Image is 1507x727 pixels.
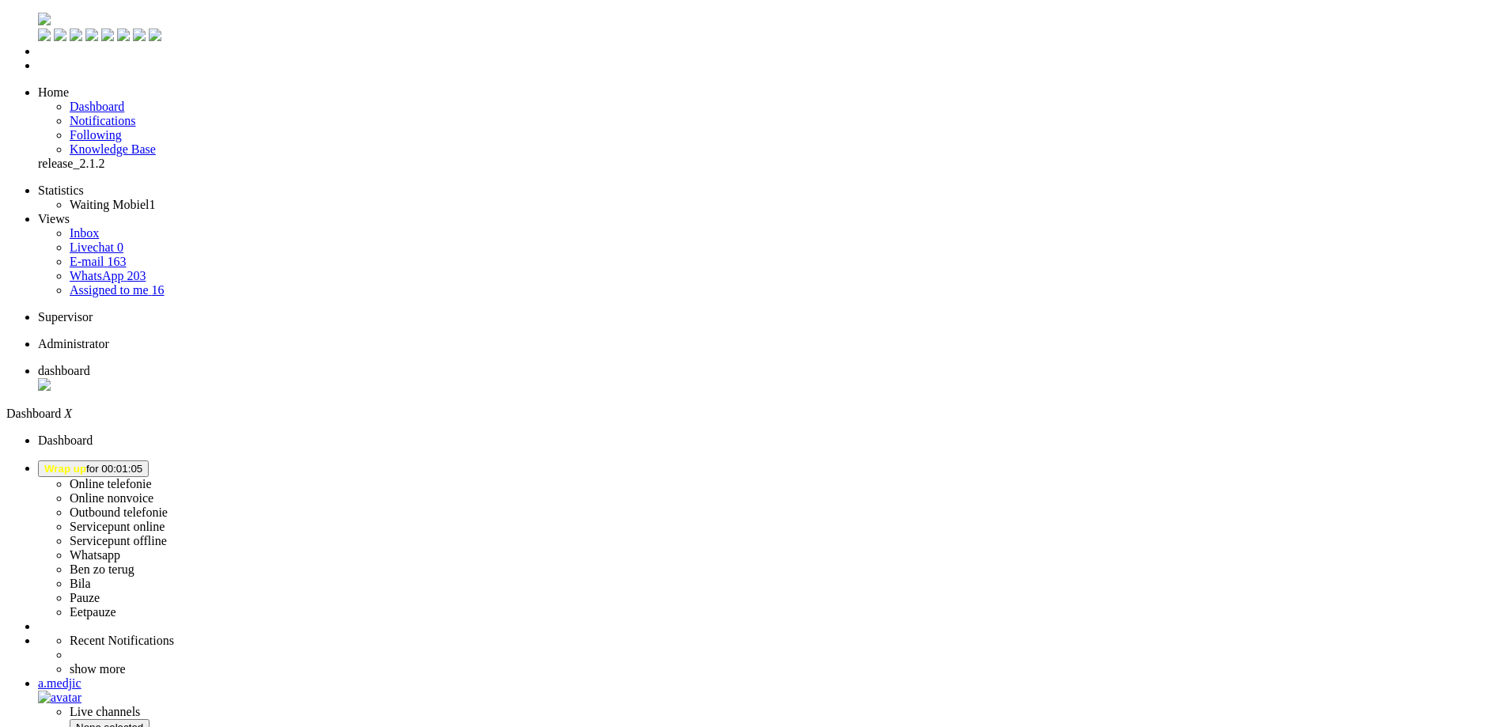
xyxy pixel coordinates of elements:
button: Wrap upfor 00:01:05 [38,460,149,477]
a: Waiting Mobiel [70,198,155,211]
li: Views [38,212,1501,226]
img: ic_m_settings.svg [133,28,146,41]
span: for 00:01:05 [44,463,142,475]
div: Close tab [38,378,1501,394]
a: Notifications menu item [70,114,136,127]
li: Dashboard [38,434,1501,448]
img: ic_m_inbox_white.svg [85,28,98,41]
span: 0 [117,240,123,254]
img: ic_close.svg [38,378,51,391]
li: Tickets menu [38,59,1501,73]
a: E-mail 163 [70,255,127,268]
li: Dashboard [38,364,1501,394]
div: a.medjic [38,676,1501,691]
label: Ben zo terug [70,562,134,576]
span: Knowledge Base [70,142,156,156]
span: E-mail [70,255,104,268]
i: X [64,407,72,420]
img: ic_m_inbox.svg [70,28,82,41]
li: Dashboard menu [38,44,1501,59]
span: Assigned to me [70,283,149,297]
ul: Menu [6,13,1501,73]
img: ic_m_settings_white.svg [149,28,161,41]
img: ic_m_dashboard_white.svg [54,28,66,41]
ul: dashboard menu items [6,85,1501,171]
img: ic_m_dashboard.svg [38,28,51,41]
a: Knowledge base [70,142,156,156]
a: Livechat 0 [70,240,123,254]
span: 203 [127,269,146,282]
li: Statistics [38,184,1501,198]
span: Wrap up [44,463,86,475]
label: Servicepunt online [70,520,165,533]
a: Inbox [70,226,99,240]
label: Whatsapp [70,548,120,562]
span: Dashboard [70,100,124,113]
span: release_2.1.2 [38,157,104,170]
a: Omnidesk [38,14,51,28]
span: dashboard [38,364,90,377]
a: Following [70,128,122,142]
a: Assigned to me 16 [70,283,165,297]
label: Eetpauze [70,605,116,619]
span: WhatsApp [70,269,123,282]
a: WhatsApp 203 [70,269,146,282]
img: ic_m_stats_white.svg [117,28,130,41]
span: Livechat [70,240,114,254]
a: a.medjic [38,676,1501,704]
span: Notifications [70,114,136,127]
span: 16 [152,283,165,297]
img: flow_omnibird.svg [38,13,51,25]
label: Online nonvoice [70,491,153,505]
span: 163 [108,255,127,268]
img: avatar [38,691,81,705]
li: Recent Notifications [70,634,1501,648]
a: show more [70,662,126,676]
li: Administrator [38,337,1501,351]
a: Dashboard menu item [70,100,124,113]
label: Servicepunt offline [70,534,167,547]
span: 1 [149,198,155,211]
label: Bila [70,577,91,590]
li: Home menu item [38,85,1501,100]
span: Dashboard [6,407,61,420]
li: Supervisor [38,310,1501,324]
label: Pauze [70,591,100,604]
label: Outbound telefonie [70,505,168,519]
img: ic_m_stats.svg [101,28,114,41]
label: Online telefonie [70,477,152,490]
li: Wrap upfor 00:01:05 Online telefonieOnline nonvoiceOutbound telefonieServicepunt onlineServicepun... [38,460,1501,619]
